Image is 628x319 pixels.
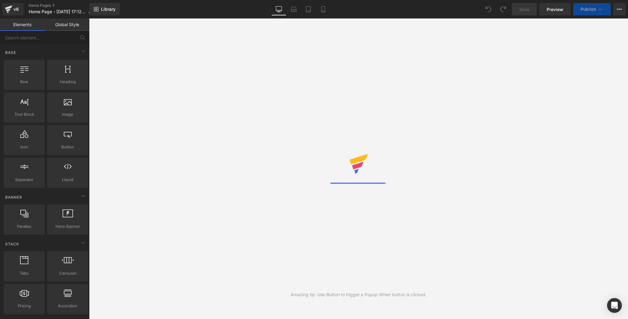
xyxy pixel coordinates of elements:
[539,3,571,15] a: Preview
[291,291,426,298] div: Amazing tip: Use Button to trigger a Popup When button is clicked.
[49,176,86,183] span: Liquid
[12,5,20,13] div: v6
[497,3,509,15] button: Redo
[607,298,622,313] div: Open Intercom Messenger
[49,111,86,118] span: Image
[5,194,23,200] span: Banner
[49,223,86,230] span: Hero Banner
[49,79,86,85] span: Heading
[6,144,43,150] span: Icon
[49,144,86,150] span: Button
[6,270,43,277] span: Tabs
[519,6,529,13] span: Save
[6,303,43,309] span: Pricing
[2,3,24,15] a: v6
[581,7,596,12] span: Publish
[89,3,120,15] a: New Library
[29,3,97,8] a: Home Pages
[49,303,86,309] span: Accordion
[316,3,331,15] a: Mobile
[29,9,86,14] span: Home Page - [DATE] 17:12:27
[6,111,43,118] span: Text Block
[45,18,89,31] a: Global Style
[5,241,20,247] span: Stack
[5,50,17,55] span: Base
[6,176,43,183] span: Separator
[6,79,43,85] span: Row
[286,3,301,15] a: Laptop
[573,3,611,15] button: Publish
[301,3,316,15] a: Tablet
[271,3,286,15] a: Desktop
[6,223,43,230] span: Parallax
[101,6,116,12] span: Library
[49,270,86,277] span: Carousel
[547,6,563,13] span: Preview
[482,3,495,15] button: Undo
[613,3,626,15] button: More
